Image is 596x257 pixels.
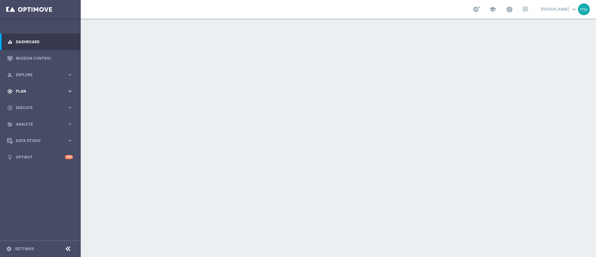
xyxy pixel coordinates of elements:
[571,6,577,13] span: keyboard_arrow_down
[7,34,73,50] div: Dashboard
[7,89,73,94] button: gps_fixed Plan keyboard_arrow_right
[7,50,73,67] div: Mission Control
[7,89,67,94] div: Plan
[540,5,578,14] a: [PERSON_NAME]keyboard_arrow_down
[7,155,73,160] button: lightbulb Optibot +10
[7,72,67,78] div: Explore
[6,246,12,252] i: settings
[7,39,73,44] button: equalizer Dashboard
[7,122,13,127] i: track_changes
[489,6,496,13] span: school
[16,89,67,93] span: Plan
[578,3,590,15] div: mv
[7,105,13,111] i: play_circle_outline
[16,34,73,50] a: Dashboard
[67,121,73,127] i: keyboard_arrow_right
[16,73,67,77] span: Explore
[7,138,73,143] button: Data Studio keyboard_arrow_right
[15,247,34,251] a: Settings
[7,39,13,45] i: equalizer
[7,72,13,78] i: person_search
[67,72,73,78] i: keyboard_arrow_right
[16,122,67,126] span: Analyze
[16,139,67,143] span: Data Studio
[7,122,67,127] div: Analyze
[67,105,73,111] i: keyboard_arrow_right
[7,105,73,110] button: play_circle_outline Execute keyboard_arrow_right
[16,106,67,110] span: Execute
[7,56,73,61] button: Mission Control
[7,105,67,111] div: Execute
[7,149,73,165] div: Optibot
[7,154,13,160] i: lightbulb
[16,50,73,67] a: Mission Control
[67,138,73,144] i: keyboard_arrow_right
[7,122,73,127] button: track_changes Analyze keyboard_arrow_right
[67,88,73,94] i: keyboard_arrow_right
[16,149,65,165] a: Optibot
[7,72,73,77] button: person_search Explore keyboard_arrow_right
[7,138,67,144] div: Data Studio
[65,155,73,159] div: +10
[7,89,13,94] i: gps_fixed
